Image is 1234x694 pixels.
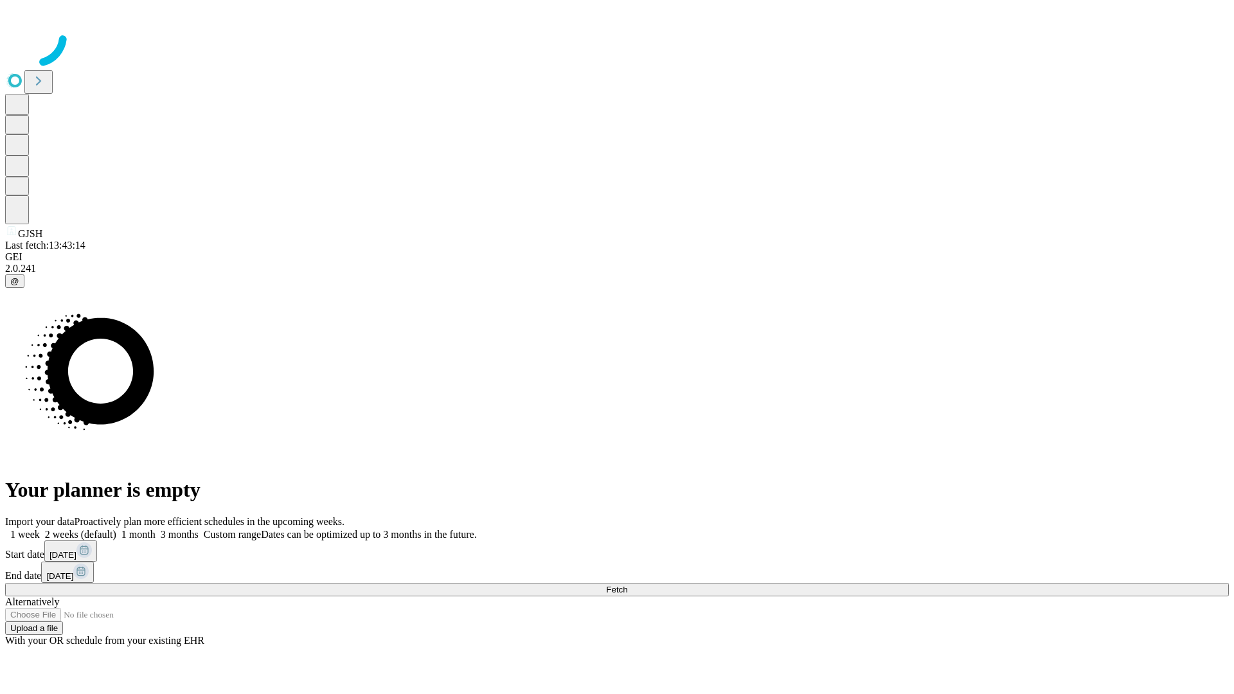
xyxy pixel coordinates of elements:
[41,562,94,583] button: [DATE]
[45,529,116,540] span: 2 weeks (default)
[261,529,476,540] span: Dates can be optimized up to 3 months in the future.
[5,583,1229,596] button: Fetch
[10,529,40,540] span: 1 week
[75,516,344,527] span: Proactively plan more efficient schedules in the upcoming weeks.
[606,585,627,594] span: Fetch
[5,540,1229,562] div: Start date
[10,276,19,286] span: @
[5,621,63,635] button: Upload a file
[5,478,1229,502] h1: Your planner is empty
[121,529,156,540] span: 1 month
[5,240,85,251] span: Last fetch: 13:43:14
[5,596,59,607] span: Alternatively
[204,529,261,540] span: Custom range
[5,516,75,527] span: Import your data
[49,550,76,560] span: [DATE]
[44,540,97,562] button: [DATE]
[5,562,1229,583] div: End date
[5,635,204,646] span: With your OR schedule from your existing EHR
[5,274,24,288] button: @
[46,571,73,581] span: [DATE]
[5,263,1229,274] div: 2.0.241
[161,529,199,540] span: 3 months
[5,251,1229,263] div: GEI
[18,228,42,239] span: GJSH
